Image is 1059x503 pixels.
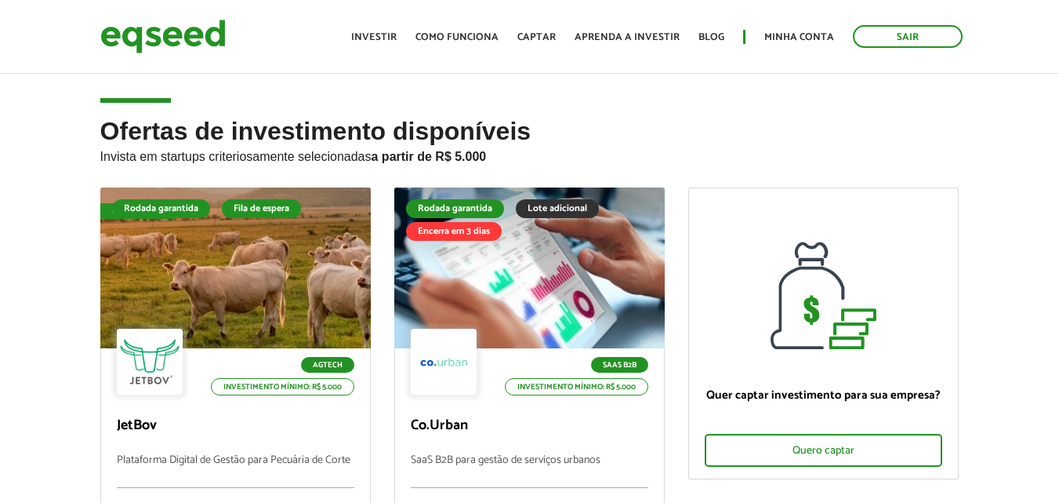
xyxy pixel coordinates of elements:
[222,199,301,218] div: Fila de espera
[211,378,354,395] p: Investimento mínimo: R$ 5.000
[853,25,963,48] a: Sair
[411,417,648,435] p: Co.Urban
[112,199,210,218] div: Rodada garantida
[351,32,397,42] a: Investir
[698,32,724,42] a: Blog
[415,32,499,42] a: Como funciona
[688,188,959,479] a: Quer captar investimento para sua empresa? Quero captar
[100,16,226,57] img: EqSeed
[411,454,648,488] p: SaaS B2B para gestão de serviços urbanos
[406,222,502,241] div: Encerra em 3 dias
[705,434,942,467] div: Quero captar
[505,378,648,395] p: Investimento mínimo: R$ 5.000
[301,357,354,373] p: Agtech
[406,199,504,218] div: Rodada garantida
[764,32,834,42] a: Minha conta
[117,417,354,435] p: JetBov
[372,150,487,163] strong: a partir de R$ 5.000
[575,32,680,42] a: Aprenda a investir
[516,199,599,218] div: Lote adicional
[591,357,648,373] p: SaaS B2B
[705,388,942,403] p: Quer captar investimento para sua empresa?
[517,32,556,42] a: Captar
[100,118,959,188] h2: Ofertas de investimento disponíveis
[117,454,354,488] p: Plataforma Digital de Gestão para Pecuária de Corte
[100,203,181,219] div: Fila de espera
[100,145,959,164] p: Invista em startups criteriosamente selecionadas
